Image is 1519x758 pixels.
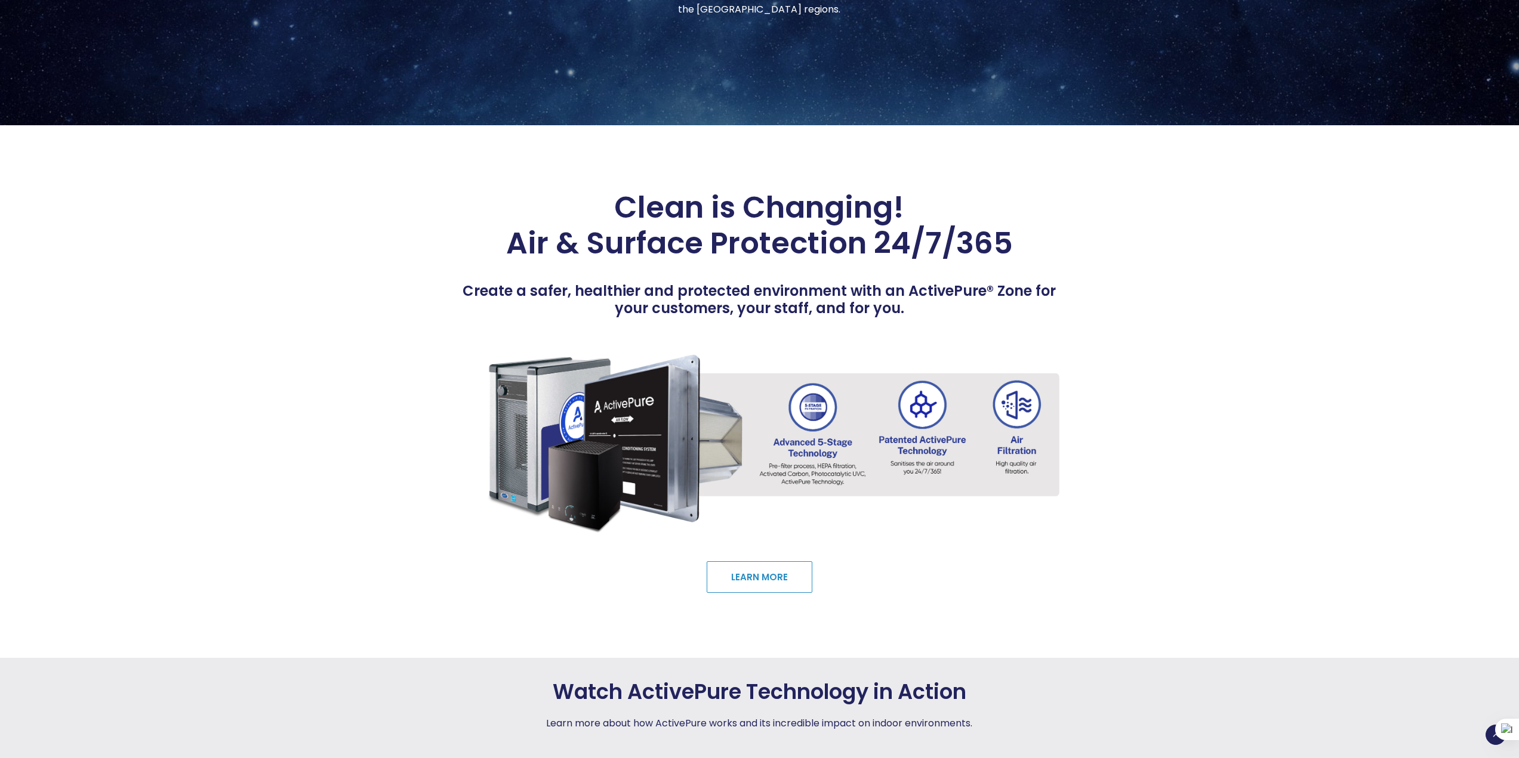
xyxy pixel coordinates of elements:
span: Air & Surface Protection 24/7/365 [506,225,1013,261]
span: Clean is Changing! [506,190,1013,225]
iframe: Chatbot [1440,679,1502,741]
a: Learn More [707,561,812,593]
h1: Watch ActivePure Technology in Action [460,679,1059,704]
span: Create a safer, healthier and protected environment with an ActivePure® Zone for your customers, ... [460,283,1059,317]
p: Learn more about how ActivePure works and its incredible impact on indoor environments. [460,715,1059,732]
